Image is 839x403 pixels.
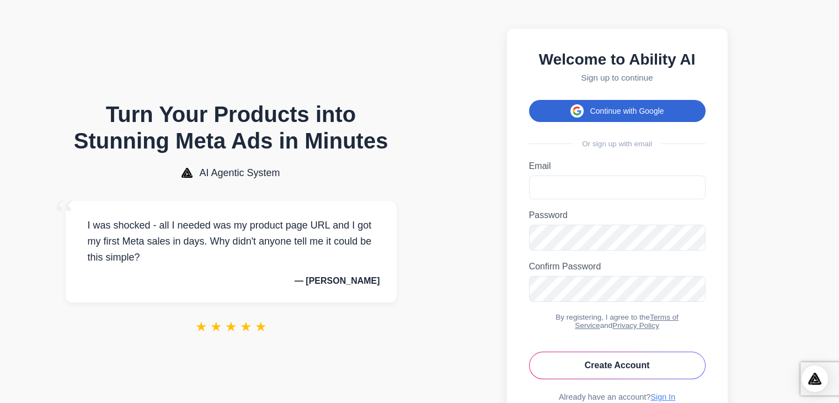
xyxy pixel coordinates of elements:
[55,190,74,240] span: “
[195,319,207,335] span: ★
[66,101,397,154] h1: Turn Your Products into Stunning Meta Ads in Minutes
[529,161,706,171] label: Email
[529,51,706,68] h2: Welcome to Ability AI
[225,319,237,335] span: ★
[240,319,252,335] span: ★
[575,313,678,330] a: Terms of Service
[210,319,222,335] span: ★
[650,393,675,401] a: Sign In
[612,321,659,330] a: Privacy Policy
[82,218,380,265] p: I was shocked - all I needed was my product page URL and I got my first Meta sales in days. Why d...
[529,73,706,82] p: Sign up to continue
[181,168,193,178] img: AI Agentic System Logo
[529,313,706,330] div: By registering, I agree to the and
[529,140,706,148] div: Or sign up with email
[199,167,280,179] span: AI Agentic System
[801,365,828,392] div: Open Intercom Messenger
[529,210,706,220] label: Password
[529,352,706,379] button: Create Account
[529,100,706,122] button: Continue with Google
[255,319,267,335] span: ★
[82,276,380,286] p: — [PERSON_NAME]
[529,262,706,272] label: Confirm Password
[529,393,706,401] div: Already have an account?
